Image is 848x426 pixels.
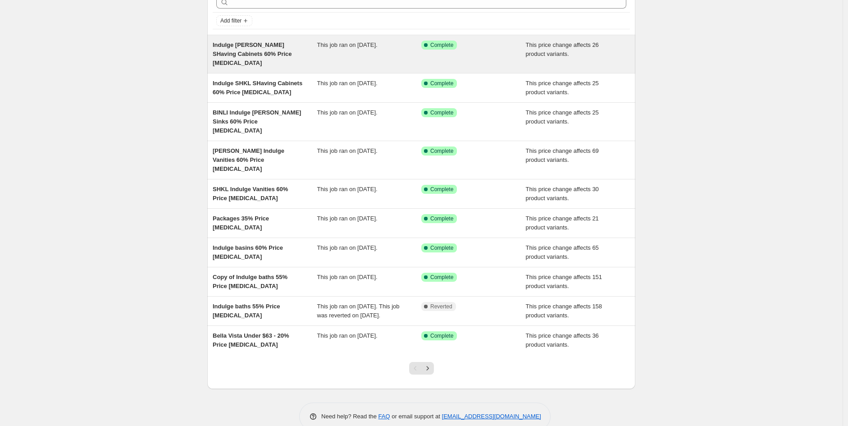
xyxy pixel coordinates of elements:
span: Add filter [220,17,242,24]
nav: Pagination [409,362,434,375]
a: FAQ [378,413,390,420]
span: Indulge [PERSON_NAME] SHaving Cabinets 60% Price [MEDICAL_DATA] [213,41,292,66]
span: This job ran on [DATE]. [317,109,378,116]
span: This job ran on [DATE]. [317,215,378,222]
span: Need help? Read the [321,413,378,420]
span: This job ran on [DATE]. [317,41,378,48]
span: This price change affects 65 product variants. [526,244,599,260]
span: This price change affects 30 product variants. [526,186,599,202]
span: [PERSON_NAME] Indulge Vanities 60% Price [MEDICAL_DATA] [213,147,284,172]
span: Copy of Indulge baths 55% Price [MEDICAL_DATA] [213,274,287,289]
span: Indulge SHKL SHaving Cabinets 60% Price [MEDICAL_DATA] [213,80,302,96]
span: Complete [430,215,453,222]
span: This job ran on [DATE]. This job was reverted on [DATE]. [317,303,400,319]
button: Next [421,362,434,375]
span: SHKL Indulge Vanities 60% Price [MEDICAL_DATA] [213,186,288,202]
span: Packages 35% Price [MEDICAL_DATA] [213,215,269,231]
span: Complete [430,274,453,281]
span: This price change affects 151 product variants. [526,274,602,289]
span: This price change affects 21 product variants. [526,215,599,231]
span: This price change affects 25 product variants. [526,109,599,125]
span: This price change affects 36 product variants. [526,332,599,348]
span: This price change affects 158 product variants. [526,303,602,319]
span: Bella Vista Under $63 - 20% Price [MEDICAL_DATA] [213,332,289,348]
span: Complete [430,332,453,339]
span: Complete [430,109,453,116]
button: Add filter [216,15,252,26]
span: Indulge basins 60% Price [MEDICAL_DATA] [213,244,283,260]
span: Complete [430,41,453,49]
span: This job ran on [DATE]. [317,274,378,280]
span: This job ran on [DATE]. [317,186,378,192]
span: This price change affects 26 product variants. [526,41,599,57]
span: Complete [430,244,453,252]
span: Reverted [430,303,452,310]
span: Complete [430,80,453,87]
span: This job ran on [DATE]. [317,244,378,251]
span: This job ran on [DATE]. [317,147,378,154]
span: Complete [430,186,453,193]
span: This job ran on [DATE]. [317,80,378,87]
span: BINLI Indulge [PERSON_NAME] Sinks 60% Price [MEDICAL_DATA] [213,109,301,134]
span: This price change affects 69 product variants. [526,147,599,163]
span: This job ran on [DATE]. [317,332,378,339]
span: Complete [430,147,453,155]
span: Indulge baths 55% Price [MEDICAL_DATA] [213,303,280,319]
span: This price change affects 25 product variants. [526,80,599,96]
span: or email support at [390,413,442,420]
a: [EMAIL_ADDRESS][DOMAIN_NAME] [442,413,541,420]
